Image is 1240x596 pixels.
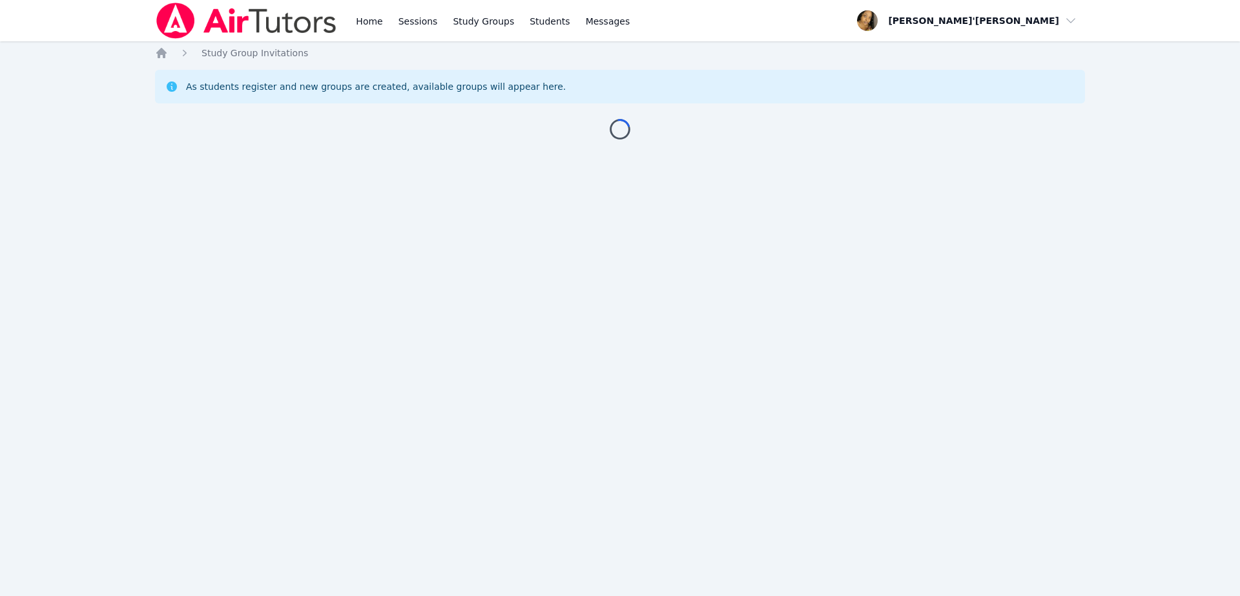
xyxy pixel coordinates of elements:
span: Messages [586,15,630,28]
a: Study Group Invitations [201,47,308,59]
div: As students register and new groups are created, available groups will appear here. [186,80,566,93]
img: Air Tutors [155,3,338,39]
nav: Breadcrumb [155,47,1085,59]
span: Study Group Invitations [201,48,308,58]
